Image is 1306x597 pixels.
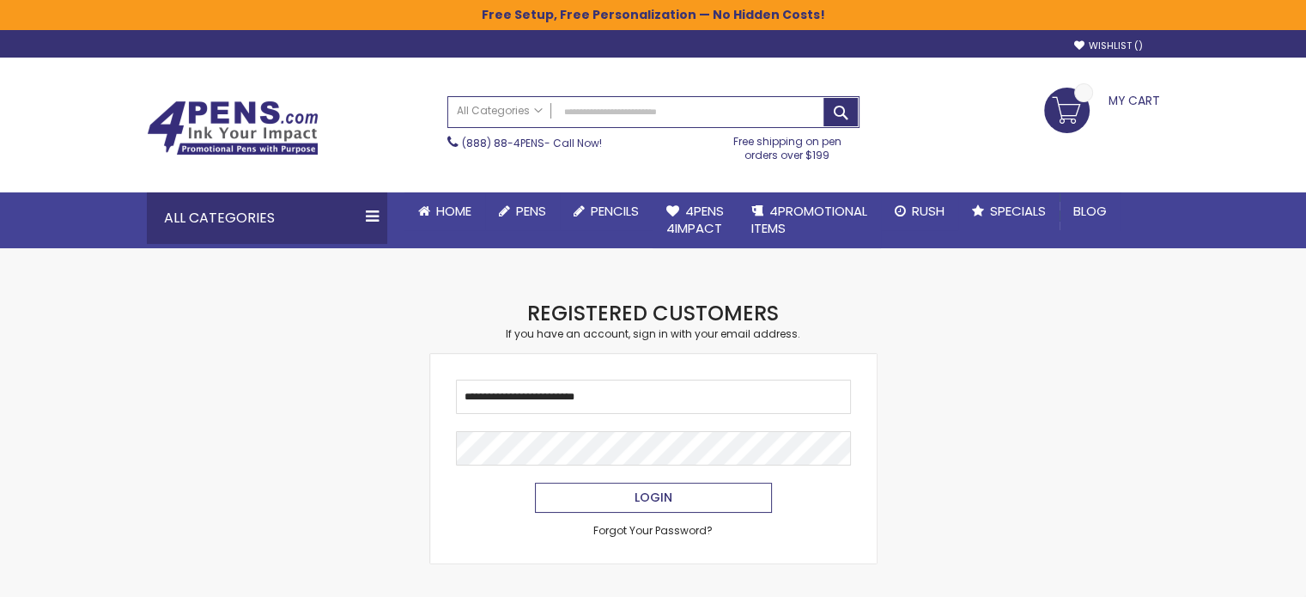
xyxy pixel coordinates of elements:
[653,192,738,248] a: 4Pens4impact
[436,202,471,220] span: Home
[1073,202,1107,220] span: Blog
[516,202,546,220] span: Pens
[430,327,877,341] div: If you have an account, sign in with your email address.
[535,483,772,513] button: Login
[560,192,653,230] a: Pencils
[591,202,639,220] span: Pencils
[457,104,543,118] span: All Categories
[404,192,485,230] a: Home
[147,101,319,155] img: 4Pens Custom Pens and Promotional Products
[448,97,551,125] a: All Categories
[593,523,713,538] span: Forgot Your Password?
[593,524,713,538] a: Forgot Your Password?
[1060,192,1121,230] a: Blog
[990,202,1046,220] span: Specials
[462,136,544,150] a: (888) 88-4PENS
[738,192,881,248] a: 4PROMOTIONALITEMS
[958,192,1060,230] a: Specials
[666,202,724,237] span: 4Pens 4impact
[1073,40,1142,52] a: Wishlist
[485,192,560,230] a: Pens
[462,136,602,150] span: - Call Now!
[881,192,958,230] a: Rush
[147,192,387,244] div: All Categories
[912,202,945,220] span: Rush
[715,128,860,162] div: Free shipping on pen orders over $199
[527,299,779,327] strong: Registered Customers
[751,202,867,237] span: 4PROMOTIONAL ITEMS
[635,489,672,506] span: Login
